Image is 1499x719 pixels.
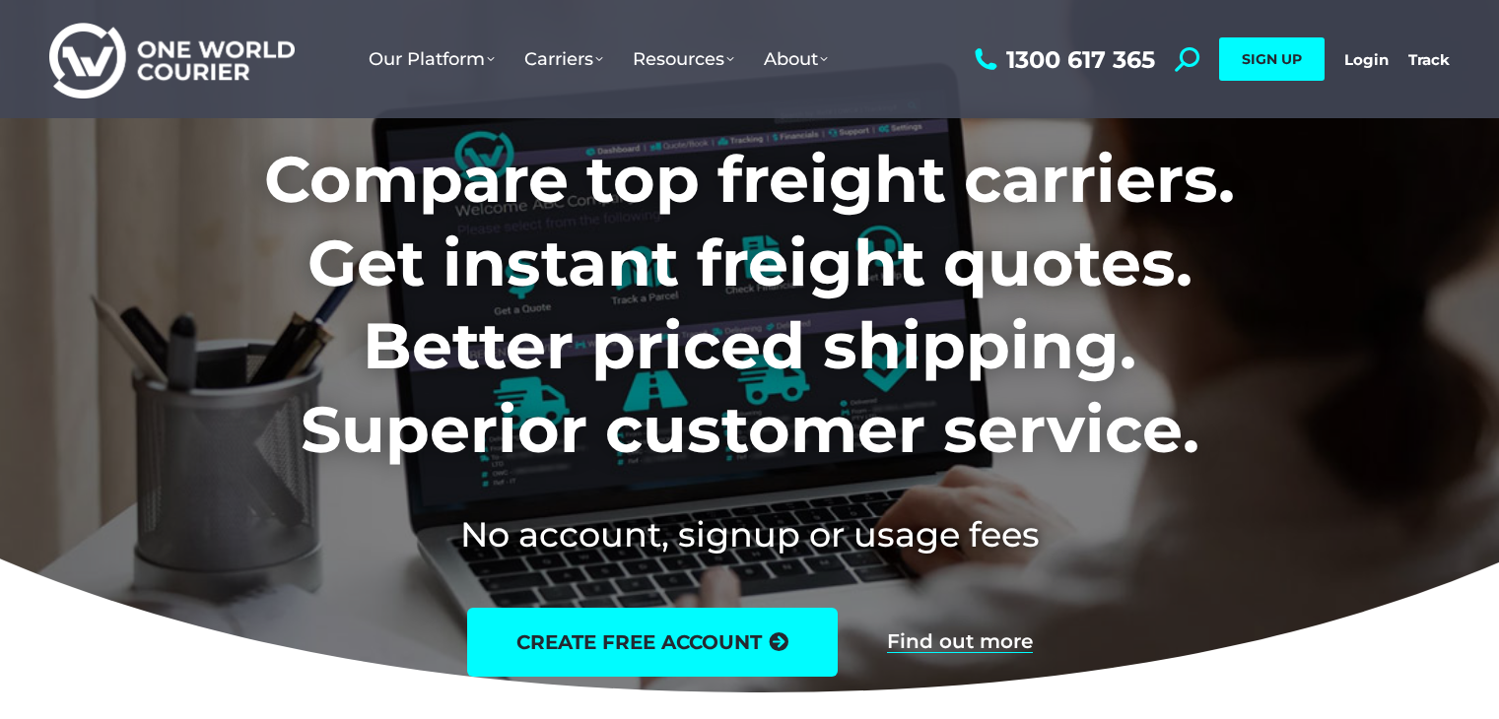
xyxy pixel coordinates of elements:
[524,48,603,70] span: Carriers
[764,48,828,70] span: About
[1408,50,1450,69] a: Track
[749,29,843,90] a: About
[1242,50,1302,68] span: SIGN UP
[1344,50,1389,69] a: Login
[618,29,749,90] a: Resources
[510,29,618,90] a: Carriers
[467,608,838,677] a: create free account
[1219,37,1325,81] a: SIGN UP
[970,47,1155,72] a: 1300 617 365
[134,138,1365,471] h1: Compare top freight carriers. Get instant freight quotes. Better priced shipping. Superior custom...
[354,29,510,90] a: Our Platform
[134,510,1365,558] h2: No account, signup or usage fees
[887,631,1033,653] a: Find out more
[369,48,495,70] span: Our Platform
[49,20,295,99] img: One World Courier
[633,48,734,70] span: Resources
